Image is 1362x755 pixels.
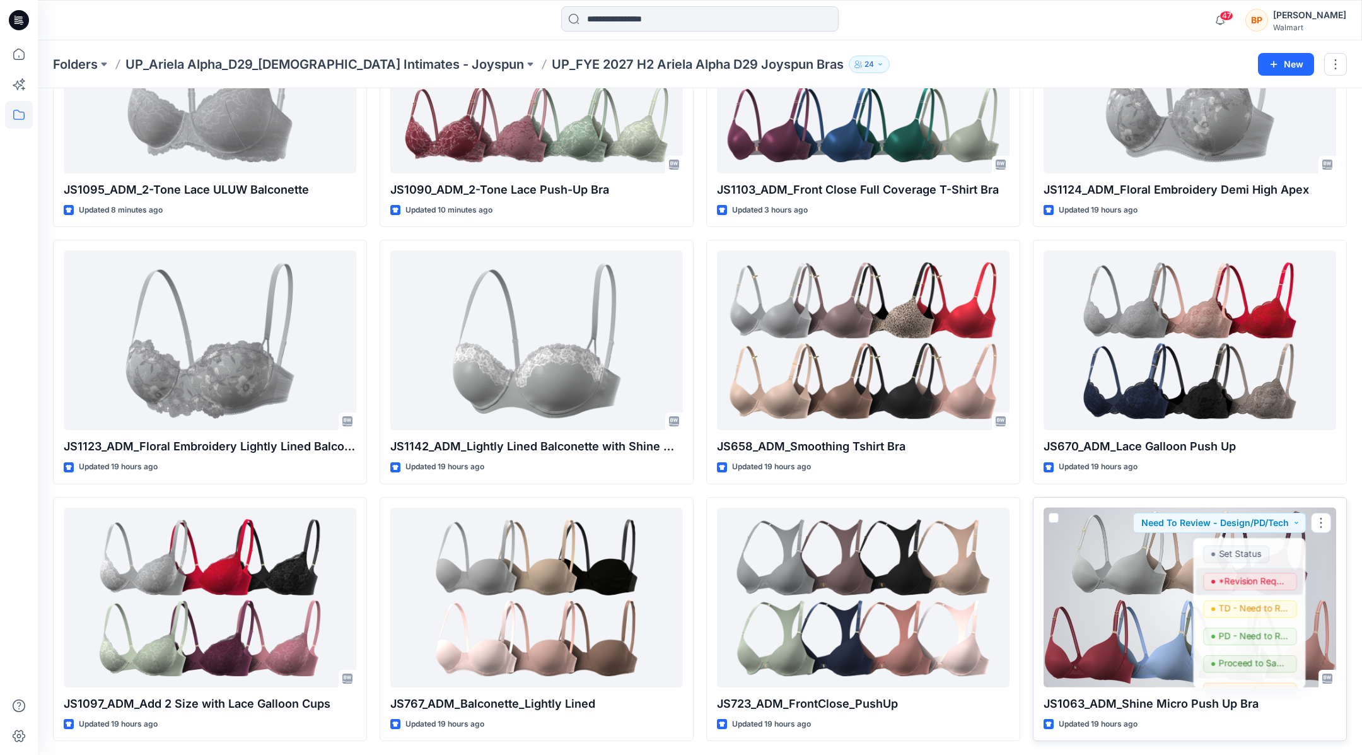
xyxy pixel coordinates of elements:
[717,181,1010,199] p: JS1103_ADM_Front Close Full Coverage T-Shirt Bra
[64,695,356,713] p: JS1097_ADM_Add 2 Size with Lace Galloon Cups
[849,56,890,73] button: 24
[732,460,811,474] p: Updated 19 hours ago
[1245,9,1268,32] div: BP
[64,438,356,455] p: JS1123_ADM_Floral Embroidery Lightly Lined Balconette
[1219,682,1289,699] p: 3D Working Session - Need to Review
[64,250,356,430] a: JS1123_ADM_Floral Embroidery Lightly Lined Balconette
[79,460,158,474] p: Updated 19 hours ago
[717,508,1010,688] a: JS723_ADM_FrontClose_PushUp
[1258,53,1314,76] button: New
[717,438,1010,455] p: JS658_ADM_Smoothing Tshirt Bra
[1219,573,1289,589] p: *Revision Requested
[79,204,163,217] p: Updated 8 minutes ago
[390,181,683,199] p: JS1090_ADM_2-Tone Lace Push-Up Bra
[1219,600,1289,617] p: TD - Need to Review
[1044,695,1336,713] p: JS1063_ADM_Shine Micro Push Up Bra
[1219,655,1289,672] p: Proceed to Sample
[1059,204,1138,217] p: Updated 19 hours ago
[405,204,492,217] p: Updated 10 minutes ago
[390,438,683,455] p: JS1142_ADM_Lightly Lined Balconette with Shine Micro & Lace Trim
[1059,718,1138,731] p: Updated 19 hours ago
[1219,628,1289,644] p: PD - Need to Review Cost
[864,57,874,71] p: 24
[390,250,683,430] a: JS1142_ADM_Lightly Lined Balconette with Shine Micro & Lace Trim
[1219,546,1261,562] p: Set Status
[390,508,683,688] a: JS767_ADM_Balconette_Lightly Lined
[1044,181,1336,199] p: JS1124_ADM_Floral Embroidery Demi High Apex
[1044,250,1336,430] a: JS670_ADM_Lace Galloon Push Up
[79,718,158,731] p: Updated 19 hours ago
[405,718,484,731] p: Updated 19 hours ago
[717,695,1010,713] p: JS723_ADM_FrontClose_PushUp
[125,56,524,73] a: UP_Ariela Alpha_D29_[DEMOGRAPHIC_DATA] Intimates - Joyspun
[552,56,844,73] p: UP_FYE 2027 H2 Ariela Alpha D29 Joyspun Bras
[1219,11,1233,21] span: 47
[732,204,808,217] p: Updated 3 hours ago
[64,181,356,199] p: JS1095_ADM_2-Tone Lace ULUW Balconette
[1273,8,1346,23] div: [PERSON_NAME]
[1059,460,1138,474] p: Updated 19 hours ago
[390,695,683,713] p: JS767_ADM_Balconette_Lightly Lined
[1044,508,1336,688] a: JS1063_ADM_Shine Micro Push Up Bra
[717,250,1010,430] a: JS658_ADM_Smoothing Tshirt Bra
[405,460,484,474] p: Updated 19 hours ago
[53,56,98,73] a: Folders
[732,718,811,731] p: Updated 19 hours ago
[64,508,356,688] a: JS1097_ADM_Add 2 Size with Lace Galloon Cups
[1044,438,1336,455] p: JS670_ADM_Lace Galloon Push Up
[1273,23,1346,32] div: Walmart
